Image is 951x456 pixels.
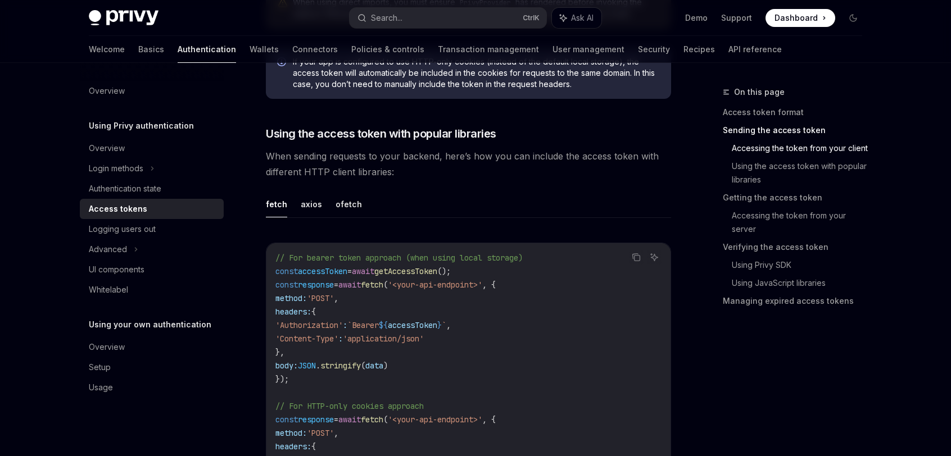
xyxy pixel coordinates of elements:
[266,148,671,180] span: When sending requests to your backend, here’s how you can include the access token with different...
[89,202,147,216] div: Access tokens
[446,320,451,330] span: ,
[89,119,194,133] h5: Using Privy authentication
[553,36,624,63] a: User management
[275,253,523,263] span: // For bearer token approach (when using local storage)
[482,280,496,290] span: , {
[721,12,752,24] a: Support
[766,9,835,27] a: Dashboard
[89,162,143,175] div: Login methods
[80,280,224,300] a: Whitelabel
[343,320,347,330] span: :
[89,36,125,63] a: Welcome
[523,13,540,22] span: Ctrl K
[844,9,862,27] button: Toggle dark mode
[138,36,164,63] a: Basics
[275,293,307,303] span: method:
[383,280,388,290] span: (
[89,222,156,236] div: Logging users out
[361,361,365,371] span: (
[336,191,362,217] button: ofetch
[298,414,334,425] span: response
[292,36,338,63] a: Connectors
[383,361,388,371] span: )
[275,361,298,371] span: body:
[80,337,224,357] a: Overview
[723,238,871,256] a: Verifying the access token
[89,283,128,297] div: Whitelabel
[388,280,482,290] span: '<your-api-endpoint>'
[343,334,424,344] span: 'application/json'
[275,280,298,290] span: const
[732,157,871,189] a: Using the access token with popular libraries
[301,191,322,217] button: axios
[442,320,446,330] span: `
[80,357,224,377] a: Setup
[275,401,424,411] span: // For HTTP-only cookies approach
[334,414,338,425] span: =
[89,142,125,155] div: Overview
[89,381,113,394] div: Usage
[732,274,871,292] a: Using JavaScript libraries
[775,12,818,24] span: Dashboard
[89,182,161,195] div: Authentication state
[361,280,383,290] span: fetch
[293,56,660,90] span: If your app is configured to use HTTP-only cookies (instead of the default local storage), the ac...
[728,36,782,63] a: API reference
[379,320,388,330] span: ${
[352,266,374,276] span: await
[732,256,871,274] a: Using Privy SDK
[275,334,338,344] span: 'Content-Type'
[275,320,343,330] span: 'Authorization'
[438,36,539,63] a: Transaction management
[307,293,334,303] span: 'POST'
[89,263,144,276] div: UI components
[80,259,224,280] a: UI components
[383,414,388,425] span: (
[89,340,125,354] div: Overview
[275,428,307,438] span: method:
[334,280,338,290] span: =
[374,266,437,276] span: getAccessToken
[89,10,158,26] img: dark logo
[732,207,871,238] a: Accessing the token from your server
[723,103,871,121] a: Access token format
[338,280,361,290] span: await
[683,36,715,63] a: Recipes
[723,292,871,310] a: Managing expired access tokens
[275,307,311,317] span: headers:
[80,179,224,199] a: Authentication state
[80,138,224,158] a: Overview
[732,139,871,157] a: Accessing the token from your client
[334,293,338,303] span: ,
[250,36,279,63] a: Wallets
[388,414,482,425] span: '<your-api-endpoint>'
[311,307,316,317] span: {
[638,36,670,63] a: Security
[316,361,320,371] span: .
[311,441,316,452] span: {
[89,361,111,374] div: Setup
[629,250,644,265] button: Copy the contents from the code block
[307,428,334,438] span: 'POST'
[347,266,352,276] span: =
[275,266,298,276] span: const
[275,414,298,425] span: const
[437,266,451,276] span: ();
[723,189,871,207] a: Getting the access token
[178,36,236,63] a: Authentication
[647,250,662,265] button: Ask AI
[298,266,347,276] span: accessToken
[266,191,287,217] button: fetch
[365,361,383,371] span: data
[89,84,125,98] div: Overview
[275,441,311,452] span: headers:
[351,36,424,63] a: Policies & controls
[361,414,383,425] span: fetch
[275,374,289,384] span: });
[347,320,379,330] span: `Bearer
[388,320,437,330] span: accessToken
[89,243,127,256] div: Advanced
[298,280,334,290] span: response
[571,12,594,24] span: Ask AI
[80,199,224,219] a: Access tokens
